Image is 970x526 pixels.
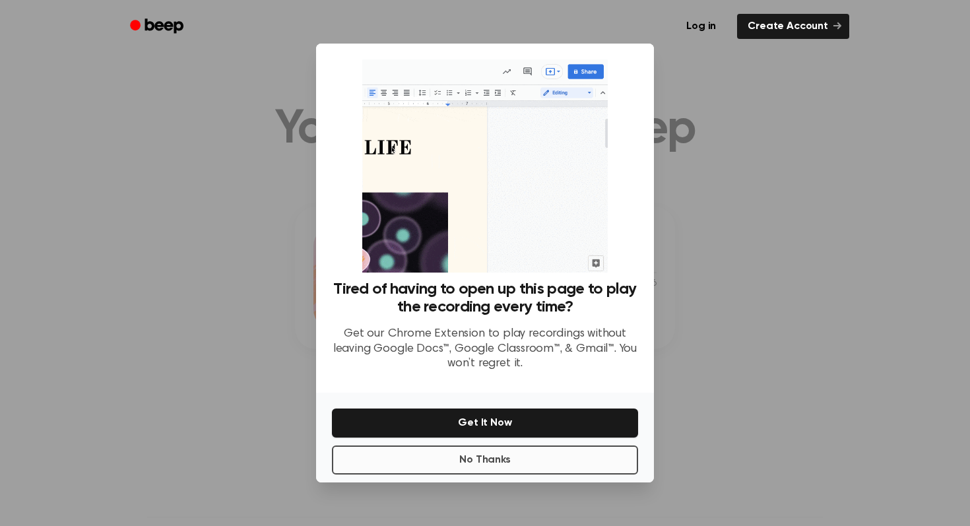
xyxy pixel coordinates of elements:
[121,14,195,40] a: Beep
[332,445,638,475] button: No Thanks
[332,280,638,316] h3: Tired of having to open up this page to play the recording every time?
[332,409,638,438] button: Get It Now
[362,59,607,273] img: Beep extension in action
[332,327,638,372] p: Get our Chrome Extension to play recordings without leaving Google Docs™, Google Classroom™, & Gm...
[737,14,849,39] a: Create Account
[673,11,729,42] a: Log in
